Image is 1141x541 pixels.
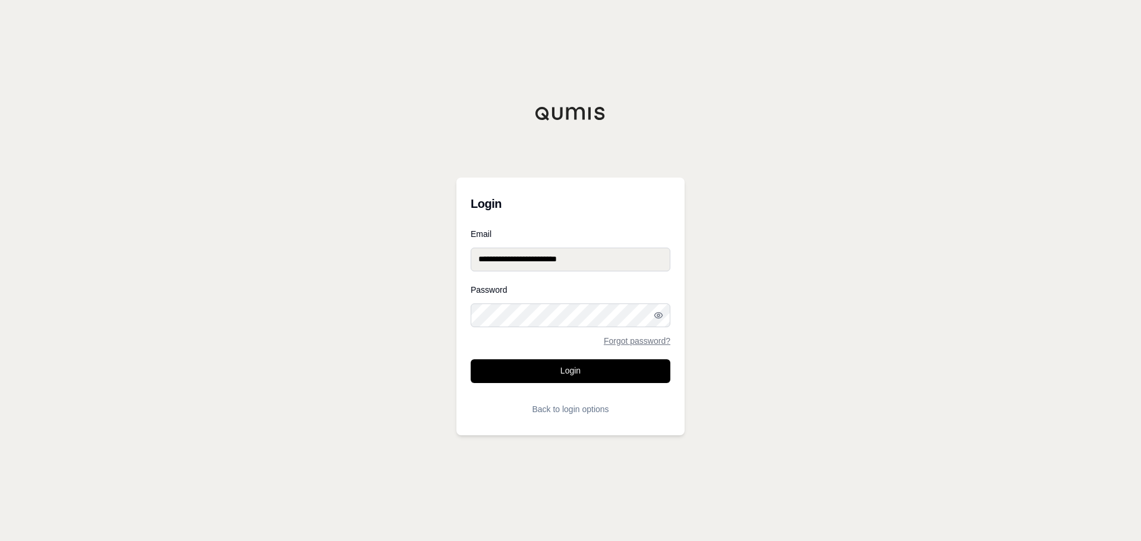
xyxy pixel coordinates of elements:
img: Qumis [535,106,606,121]
a: Forgot password? [604,337,670,345]
label: Password [471,286,670,294]
h3: Login [471,192,670,216]
button: Login [471,359,670,383]
label: Email [471,230,670,238]
button: Back to login options [471,397,670,421]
